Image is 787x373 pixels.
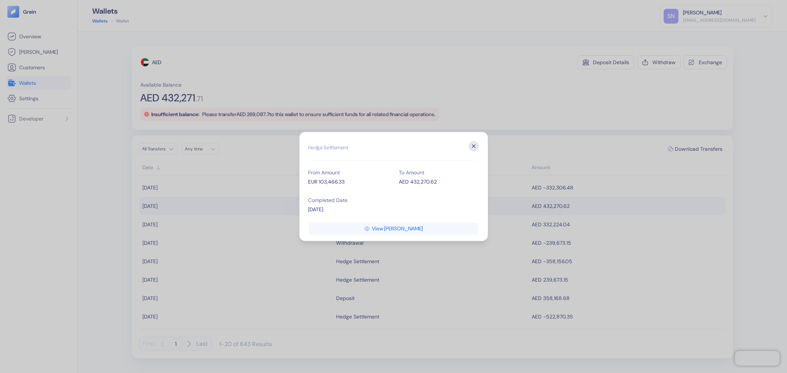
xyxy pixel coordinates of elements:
[399,170,479,175] div: To Amount
[308,206,388,214] div: [DATE]
[309,223,479,235] button: View [PERSON_NAME]
[308,170,388,175] div: From Amount
[308,198,388,203] div: Completed Date
[372,226,423,231] span: View [PERSON_NAME]
[308,178,388,186] div: EUR 103,466.33
[399,178,479,186] div: AED 432,270.62
[308,141,479,161] h2: Hedge Settlement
